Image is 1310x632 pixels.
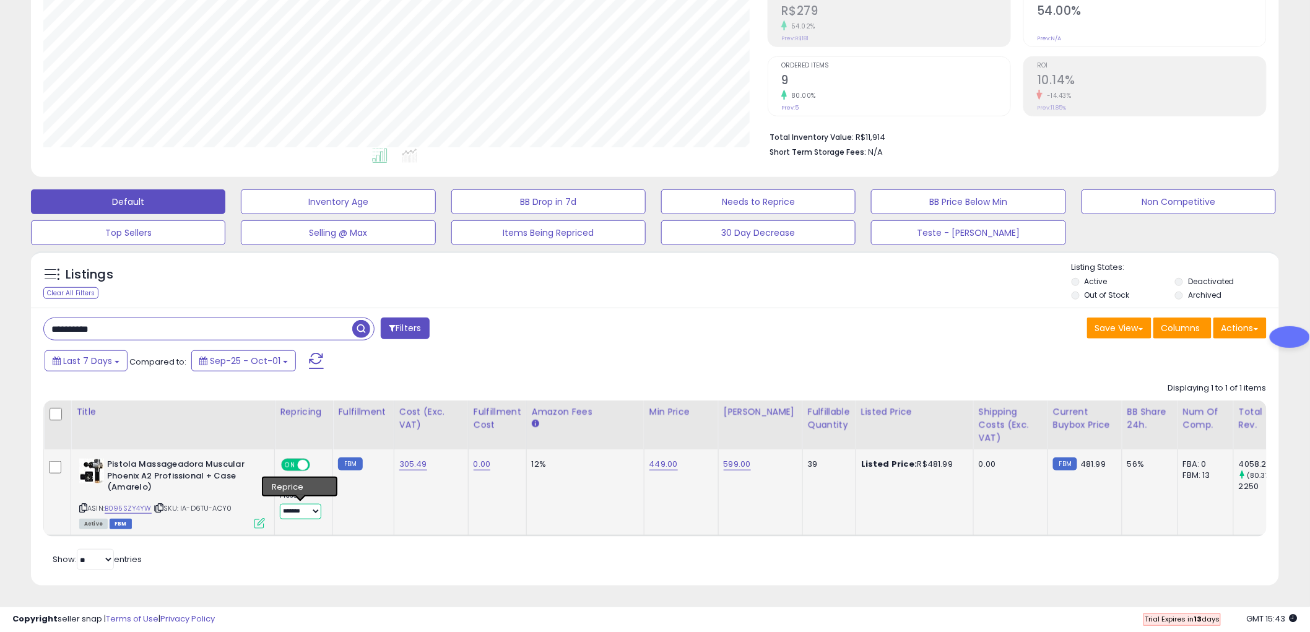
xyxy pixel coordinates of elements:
[770,132,854,142] b: Total Inventory Value:
[280,491,323,519] div: Preset:
[66,266,113,284] h5: Listings
[1247,613,1298,625] span: 2025-10-9 15:43 GMT
[451,189,646,214] button: BB Drop in 7d
[154,503,232,513] span: | SKU: IA-D6TU-ACY0
[381,318,429,339] button: Filters
[43,287,98,299] div: Clear All Filters
[871,220,1065,245] button: Teste - [PERSON_NAME]
[338,457,362,470] small: FBM
[781,4,1010,20] h2: R$279
[1194,614,1202,624] b: 13
[868,146,883,158] span: N/A
[474,458,491,470] a: 0.00
[770,129,1257,144] li: R$11,914
[724,458,751,470] a: 599.00
[1053,457,1077,470] small: FBM
[1037,104,1066,111] small: Prev: 11.85%
[532,418,539,430] small: Amazon Fees.
[861,459,964,470] div: R$481.99
[12,613,58,625] strong: Copyright
[129,356,186,368] span: Compared to:
[474,405,521,431] div: Fulfillment Cost
[191,350,296,371] button: Sep-25 - Oct-01
[1239,481,1289,492] div: 2250
[451,220,646,245] button: Items Being Repriced
[308,460,328,470] span: OFF
[661,189,856,214] button: Needs to Reprice
[1161,322,1200,334] span: Columns
[808,459,846,470] div: 39
[1153,318,1212,339] button: Columns
[1239,405,1284,431] div: Total Rev.
[1085,290,1130,300] label: Out of Stock
[53,553,142,565] span: Show: entries
[770,147,866,157] b: Short Term Storage Fees:
[1239,459,1289,470] div: 4058.27
[106,613,158,625] a: Terms of Use
[79,459,104,483] img: 51JrjnmeJwS._SL40_.jpg
[280,405,327,418] div: Repricing
[532,459,635,470] div: 12%
[31,220,225,245] button: Top Sellers
[787,22,815,31] small: 54.02%
[1168,383,1267,394] div: Displaying 1 to 1 of 1 items
[1085,276,1108,287] label: Active
[107,459,258,496] b: Pistola Massageadora Muscular Phoenix A2 Profissional + Case (Amarelo)
[1127,405,1173,431] div: BB Share 24h.
[871,189,1065,214] button: BB Price Below Min
[781,104,799,111] small: Prev: 5
[338,405,388,418] div: Fulfillment
[649,458,678,470] a: 449.00
[532,405,639,418] div: Amazon Fees
[1127,459,1168,470] div: 56%
[781,35,809,42] small: Prev: R$181
[1082,189,1276,214] button: Non Competitive
[1183,405,1228,431] div: Num of Comp.
[399,458,427,470] a: 305.49
[1072,262,1279,274] p: Listing States:
[808,405,851,431] div: Fulfillable Quantity
[1037,73,1266,90] h2: 10.14%
[282,460,298,470] span: ON
[12,613,215,625] div: seller snap | |
[1080,458,1106,470] span: 481.99
[1037,63,1266,69] span: ROI
[787,91,816,100] small: 80.00%
[241,220,435,245] button: Selling @ Max
[1188,290,1221,300] label: Archived
[63,355,112,367] span: Last 7 Days
[45,350,128,371] button: Last 7 Days
[781,73,1010,90] h2: 9
[861,458,917,470] b: Listed Price:
[31,189,225,214] button: Default
[1183,459,1224,470] div: FBA: 0
[241,189,435,214] button: Inventory Age
[1037,35,1061,42] small: Prev: N/A
[79,519,108,529] span: All listings currently available for purchase on Amazon
[661,220,856,245] button: 30 Day Decrease
[1053,405,1117,431] div: Current Buybox Price
[1188,276,1234,287] label: Deactivated
[861,405,968,418] div: Listed Price
[1037,4,1266,20] h2: 54.00%
[1145,614,1220,624] span: Trial Expires in days
[160,613,215,625] a: Privacy Policy
[110,519,132,529] span: FBM
[724,405,797,418] div: [PERSON_NAME]
[1183,470,1224,481] div: FBM: 13
[1043,91,1072,100] small: -14.43%
[76,405,269,418] div: Title
[280,478,323,489] div: Amazon AI
[1247,470,1278,480] small: (80.37%)
[1087,318,1152,339] button: Save View
[781,63,1010,69] span: Ordered Items
[105,503,152,514] a: B095SZY4YW
[979,405,1043,444] div: Shipping Costs (Exc. VAT)
[649,405,713,418] div: Min Price
[79,459,265,527] div: ASIN:
[1213,318,1267,339] button: Actions
[399,405,463,431] div: Cost (Exc. VAT)
[210,355,280,367] span: Sep-25 - Oct-01
[979,459,1038,470] div: 0.00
